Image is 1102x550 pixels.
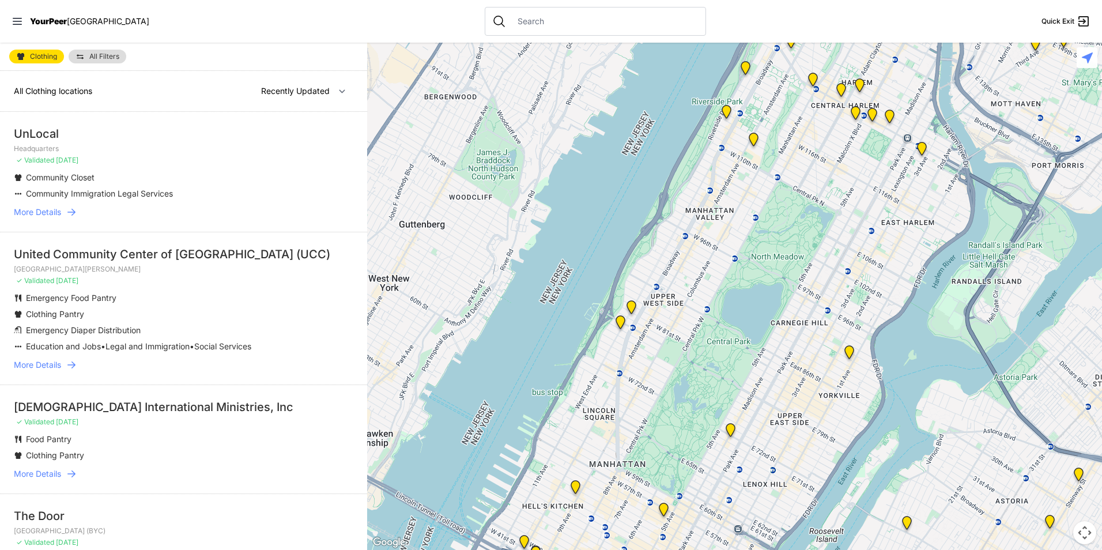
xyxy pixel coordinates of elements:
span: Community Immigration Legal Services [26,189,173,198]
span: ✓ Validated [16,538,54,547]
a: YourPeer[GEOGRAPHIC_DATA] [30,18,149,25]
div: The Door [14,508,353,524]
span: [DATE] [56,276,78,285]
button: Map camera controls [1073,521,1096,544]
span: More Details [14,468,61,480]
span: More Details [14,359,61,371]
span: More Details [14,206,61,218]
div: Manhattan [723,423,738,442]
div: Main Location [915,142,929,160]
span: Social Services [194,341,251,351]
div: Manhattan [852,78,867,97]
div: The PILLARS – Holistic Recovery Support [806,73,820,91]
div: The Bronx Pride Center [1056,33,1071,52]
div: The Cathedral Church of St. John the Divine [746,133,761,151]
span: Food Pantry [26,434,71,444]
div: Uptown/Harlem DYCD Youth Drop-in Center [834,83,848,101]
p: [GEOGRAPHIC_DATA] (BYC) [14,526,353,536]
span: [DATE] [56,417,78,426]
div: Pathways Adult Drop-In Program [624,300,639,319]
span: All Clothing locations [14,86,92,96]
div: Avenue Church [842,345,856,364]
a: Quick Exit [1041,14,1090,28]
span: [DATE] [56,538,78,547]
div: East Harlem [882,110,897,128]
a: More Details [14,206,353,218]
span: Community Closet [26,172,95,182]
p: Headquarters [14,144,353,153]
div: Manhattan [865,108,880,126]
span: ✓ Validated [16,156,54,164]
span: Quick Exit [1041,17,1074,26]
div: Fancy Thrift Shop [900,516,914,534]
div: Ford Hall [719,105,734,123]
span: Clothing [30,53,57,60]
span: Emergency Food Pantry [26,293,116,303]
p: [GEOGRAPHIC_DATA][PERSON_NAME] [14,265,353,274]
a: More Details [14,359,353,371]
div: [DEMOGRAPHIC_DATA] International Ministries, Inc [14,399,353,415]
span: [GEOGRAPHIC_DATA] [67,16,149,26]
img: Google [370,535,408,550]
a: More Details [14,468,353,480]
a: Clothing [9,50,64,63]
div: 9th Avenue Drop-in Center [568,480,583,499]
input: Search [511,16,699,27]
span: Education and Jobs [26,341,101,351]
span: Clothing Pantry [26,309,84,319]
div: UnLocal [14,126,353,142]
span: All Filters [89,53,119,60]
div: Manhattan [738,61,753,80]
span: [DATE] [56,156,78,164]
span: Emergency Diaper Distribution [26,325,141,335]
span: YourPeer [30,16,67,26]
span: ✓ Validated [16,276,54,285]
span: • [101,341,105,351]
span: ✓ Validated [16,417,54,426]
span: Legal and Immigration [105,341,190,351]
a: All Filters [69,50,126,63]
div: United Community Center of [GEOGRAPHIC_DATA] (UCC) [14,246,353,262]
span: • [190,341,194,351]
a: Open this area in Google Maps (opens a new window) [370,535,408,550]
span: Clothing Pantry [26,450,84,460]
